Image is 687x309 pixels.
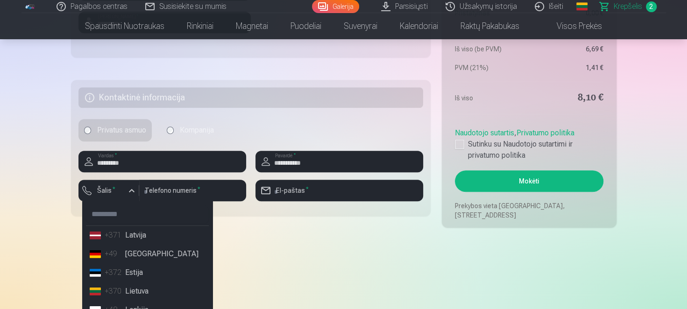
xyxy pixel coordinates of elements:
[455,128,514,137] a: Naudotojo sutartis
[455,139,603,161] label: Sutinku su Naudotojo sutartimi ir privatumo politika
[225,13,279,39] a: Magnetai
[86,282,209,301] li: Lietuva
[167,126,174,134] input: Kompanija
[614,1,642,12] span: Krepšelis
[531,13,613,39] a: Visos prekės
[78,119,152,141] label: Privatus asmuo
[455,170,603,192] button: Mokėti
[74,13,176,39] a: Spausdinti nuotraukas
[25,4,35,9] img: /fa2
[105,267,123,278] div: +372
[449,13,531,39] a: Raktų pakabukas
[455,124,603,161] div: ,
[105,248,123,260] div: +49
[161,119,220,141] label: Kompanija
[646,1,657,12] span: 2
[534,44,603,54] dd: 6,69 €
[93,186,119,195] label: Šalis
[176,13,225,39] a: Rinkiniai
[105,286,123,297] div: +370
[455,44,524,54] dt: Iš viso (be PVM)
[105,230,123,241] div: +371
[455,201,603,220] p: Prekybos vieta [GEOGRAPHIC_DATA], [STREET_ADDRESS]
[455,63,524,72] dt: PVM (21%)
[78,180,139,201] button: Šalis*
[455,91,524,105] dt: Iš viso
[333,13,389,39] a: Suvenyrai
[279,13,333,39] a: Puodeliai
[84,126,92,134] input: Privatus asmuo
[86,226,209,245] li: Latvija
[389,13,449,39] a: Kalendoriai
[78,87,424,108] h5: Kontaktinė informacija
[517,128,574,137] a: Privatumo politika
[534,91,603,105] dd: 8,10 €
[86,245,209,263] li: [GEOGRAPHIC_DATA]
[534,63,603,72] dd: 1,41 €
[86,263,209,282] li: Estija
